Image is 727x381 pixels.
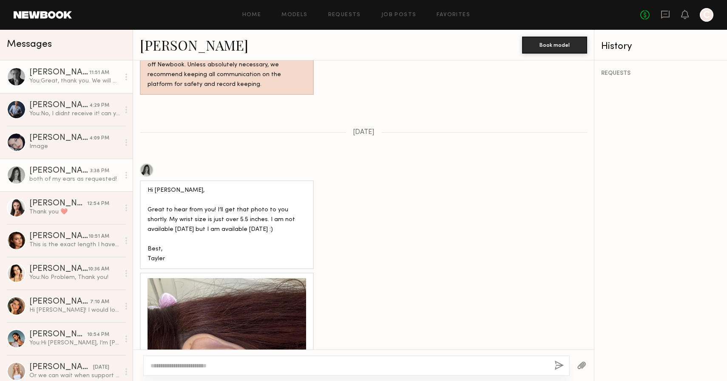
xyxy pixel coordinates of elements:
[88,233,109,241] div: 10:51 AM
[29,363,93,372] div: [PERSON_NAME]
[89,134,109,142] div: 4:09 PM
[87,331,109,339] div: 10:54 PM
[601,42,720,51] div: History
[29,265,88,273] div: [PERSON_NAME]
[93,364,109,372] div: [DATE]
[29,241,120,249] div: This is the exact length I have right now.
[90,167,109,175] div: 3:38 PM
[381,12,417,18] a: Job Posts
[29,199,87,208] div: [PERSON_NAME]
[140,36,248,54] a: [PERSON_NAME]
[29,110,120,118] div: You: No, I didnt receive it! can you also confirm the length of your hair? Thank you.
[29,134,89,142] div: [PERSON_NAME]
[89,102,109,110] div: 4:29 PM
[148,51,306,90] div: Hey! Looks like you’re trying to take the conversation off Newbook. Unless absolutely necessary, ...
[29,232,88,241] div: [PERSON_NAME]
[148,186,306,264] div: Hi [PERSON_NAME], Great to hear from you! I’ll get that photo to you shortly. My wrist size is ju...
[29,330,87,339] div: [PERSON_NAME]
[522,37,587,54] button: Book model
[29,142,120,151] div: Image
[281,12,307,18] a: Models
[88,265,109,273] div: 10:36 AM
[29,372,120,380] div: Or we can wait when support team responds Sorry
[601,71,720,77] div: REQUESTS
[29,101,89,110] div: [PERSON_NAME]
[29,339,120,347] div: You: Hi [PERSON_NAME], I’m [PERSON_NAME] — founder and creative director of Folles, a fine jewelr...
[437,12,470,18] a: Favorites
[328,12,361,18] a: Requests
[7,40,52,49] span: Messages
[700,8,713,22] a: C
[87,200,109,208] div: 12:54 PM
[29,77,120,85] div: You: Great, thank you. We will get back to you later [DATE] on a time and location for [DATE]. Do...
[89,69,109,77] div: 11:51 AM
[29,68,89,77] div: [PERSON_NAME]
[29,208,120,216] div: Thank you ❤️
[29,306,120,314] div: Hi [PERSON_NAME]! I would love that. The concept seems beautiful and creative. Could we lock in t...
[29,298,90,306] div: [PERSON_NAME]
[29,167,90,175] div: [PERSON_NAME]
[90,298,109,306] div: 7:10 AM
[242,12,261,18] a: Home
[353,129,375,136] span: [DATE]
[29,175,120,183] div: both of my ears as requested!
[29,273,120,281] div: You: No Problem, Thank you!
[522,41,587,48] a: Book model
